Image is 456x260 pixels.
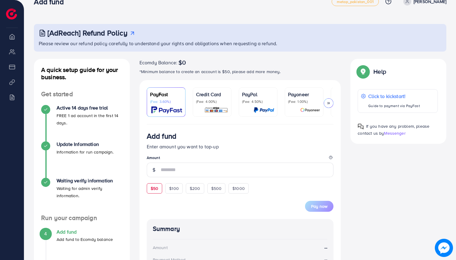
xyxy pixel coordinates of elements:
p: Help [373,68,386,75]
h4: Summary [153,225,328,233]
span: If you have any problem, please contact us by [358,123,429,136]
span: $1000 [232,185,245,191]
li: Waiting verify information [34,178,130,214]
img: card [254,106,274,113]
legend: Amount [147,155,334,163]
button: Pay now [305,201,333,212]
span: $0 [179,59,186,66]
span: $200 [190,185,200,191]
span: Messenger [384,130,405,136]
h4: Add fund [57,229,113,235]
p: *Minimum balance to create an account is $50, please add more money. [139,68,341,75]
p: Waiting for admin verify information. [57,185,123,199]
p: (Fee: 3.60%) [150,99,182,104]
img: card [204,106,228,113]
p: (Fee: 1.00%) [288,99,320,104]
img: Popup guide [358,123,364,130]
p: FREE 1 ad account in the first 14 days. [57,112,123,127]
p: Add fund to Ecomdy balance [57,236,113,243]
span: Ecomdy Balance: [139,59,177,66]
p: (Fee: 4.50%) [242,99,274,104]
div: Amount [153,245,168,251]
p: Please review our refund policy carefully to understand your rights and obligations when requesti... [39,40,443,47]
h4: Get started [34,90,130,98]
span: $50 [151,185,158,191]
li: Update Information [34,141,130,178]
img: logo [6,8,17,19]
h4: Run your campaign [34,214,130,222]
img: card [300,106,320,113]
span: $500 [211,185,222,191]
p: Credit Card [196,91,228,98]
span: 4 [44,230,47,237]
h4: A quick setup guide for your business. [34,66,130,81]
p: Guide to payment via PayFast [368,102,420,110]
p: Click to kickstart! [368,93,420,100]
img: image [435,239,453,257]
img: card [151,106,182,113]
h4: Update Information [57,141,114,147]
p: Information for run campaign. [57,148,114,156]
p: Payoneer [288,91,320,98]
li: Active 14 days free trial [34,105,130,141]
h3: [AdReach] Refund Policy [48,29,127,37]
p: Enter amount you want to top-up [147,143,334,150]
p: PayPal [242,91,274,98]
h3: Add fund [147,132,176,140]
span: $100 [169,185,179,191]
h4: Waiting verify information [57,178,123,184]
strong: -- [324,244,327,251]
img: Popup guide [358,66,369,77]
span: Pay now [311,203,327,209]
p: (Fee: 4.00%) [196,99,228,104]
h4: Active 14 days free trial [57,105,123,111]
p: PayFast [150,91,182,98]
